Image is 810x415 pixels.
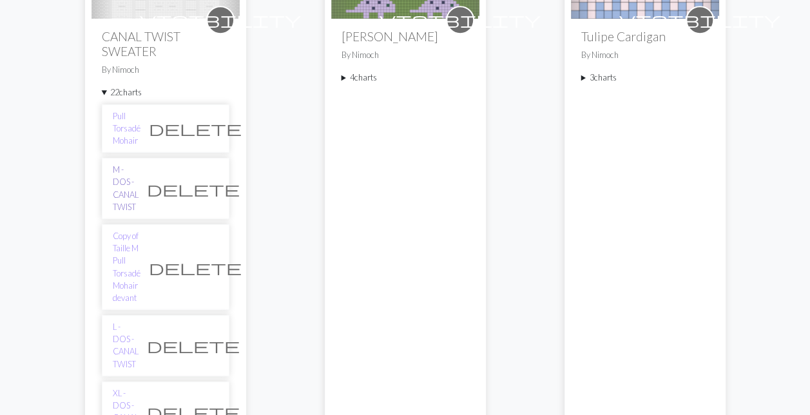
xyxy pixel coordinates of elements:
a: Pull Torsadé Mohair [113,110,140,148]
i: private [380,7,541,33]
button: Delete chart [139,177,248,201]
span: visibility [380,10,541,30]
a: M - DOS - CANAL TWIST [113,164,139,213]
span: delete [147,336,240,354]
button: Delete chart [140,116,250,140]
span: delete [149,258,242,276]
p: By Nimoch [102,64,229,76]
span: delete [149,119,242,137]
summary: 3charts [581,72,709,84]
p: By Nimoch [581,49,709,61]
summary: 22charts [102,86,229,99]
h2: CANAL TWIST SWEATER [102,29,229,59]
span: delete [147,180,240,198]
h2: [PERSON_NAME] [342,29,469,44]
span: visibility [619,10,780,30]
span: visibility [140,10,301,30]
i: private [619,7,780,33]
p: By Nimoch [342,49,469,61]
summary: 4charts [342,72,469,84]
button: Delete chart [140,255,250,280]
a: L - DOS - CANAL TWIST [113,321,139,371]
button: Delete chart [139,333,248,358]
a: Copy of Taille M Pull Torsadé Mohair devant [113,230,140,304]
h2: Tulipe Cardigan [581,29,709,44]
i: private [140,7,301,33]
